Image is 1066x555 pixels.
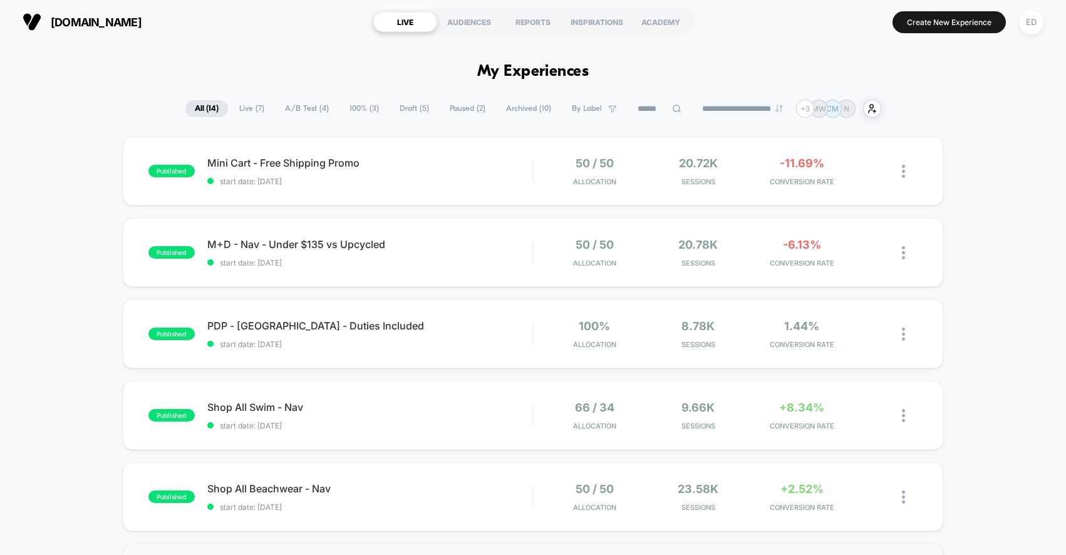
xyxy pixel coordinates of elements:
span: -6.13% [783,238,821,251]
div: + 3 [796,100,814,118]
span: CONVERSION RATE [753,340,851,349]
span: start date: [DATE] [207,502,533,512]
div: ED [1019,10,1043,34]
span: 20.78k [678,238,718,251]
div: LIVE [373,12,437,32]
span: published [148,246,195,259]
button: [DOMAIN_NAME] [19,12,145,32]
span: Live ( 7 ) [230,100,274,117]
span: Allocation [573,340,616,349]
span: Sessions [649,422,747,430]
span: Allocation [573,503,616,512]
span: CONVERSION RATE [753,422,851,430]
span: Sessions [649,259,747,267]
span: Sessions [649,503,747,512]
button: ED [1015,9,1047,35]
span: start date: [DATE] [207,421,533,430]
span: Archived ( 10 ) [497,100,561,117]
span: 1.44% [784,319,819,333]
span: 50 / 50 [576,157,614,170]
span: Shop All Swim - Nav [207,401,533,413]
button: Create New Experience [893,11,1006,33]
span: 100% ( 3 ) [340,100,388,117]
span: +2.52% [780,482,824,495]
span: Mini Cart - Free Shipping Promo [207,157,533,169]
img: Visually logo [23,13,41,31]
span: By Label [572,104,602,113]
span: PDP - [GEOGRAPHIC_DATA] - Duties Included [207,319,533,332]
span: [DOMAIN_NAME] [51,16,142,29]
div: INSPIRATIONS [565,12,629,32]
span: published [148,490,195,503]
span: published [148,165,195,177]
span: Draft ( 5 ) [390,100,438,117]
p: MW [812,104,826,113]
span: 9.66k [681,401,715,414]
span: Allocation [573,259,616,267]
span: All ( 14 ) [185,100,228,117]
img: close [902,246,905,259]
img: close [902,328,905,341]
span: Sessions [649,340,747,349]
img: close [902,490,905,504]
img: end [775,105,783,112]
span: start date: [DATE] [207,340,533,349]
div: ACADEMY [629,12,693,32]
span: start date: [DATE] [207,177,533,186]
img: close [902,409,905,422]
span: 100% [579,319,610,333]
div: REPORTS [501,12,565,32]
span: Shop All Beachwear - Nav [207,482,533,495]
span: published [148,409,195,422]
span: Paused ( 2 ) [440,100,495,117]
span: A/B Test ( 4 ) [276,100,338,117]
span: CONVERSION RATE [753,259,851,267]
span: published [148,328,195,340]
span: 50 / 50 [576,482,614,495]
span: Allocation [573,422,616,430]
span: 66 / 34 [575,401,614,414]
span: -11.69% [780,157,824,170]
h1: My Experiences [477,63,589,81]
span: M+D - Nav - Under $135 vs Upcycled [207,238,533,251]
span: 23.58k [678,482,718,495]
div: AUDIENCES [437,12,501,32]
span: 8.78k [681,319,715,333]
span: CONVERSION RATE [753,177,851,186]
img: close [902,165,905,178]
span: Sessions [649,177,747,186]
span: start date: [DATE] [207,258,533,267]
p: N [844,104,849,113]
p: CM [826,104,839,113]
span: 20.72k [679,157,718,170]
span: Allocation [573,177,616,186]
span: +8.34% [779,401,824,414]
span: CONVERSION RATE [753,503,851,512]
span: 50 / 50 [576,238,614,251]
